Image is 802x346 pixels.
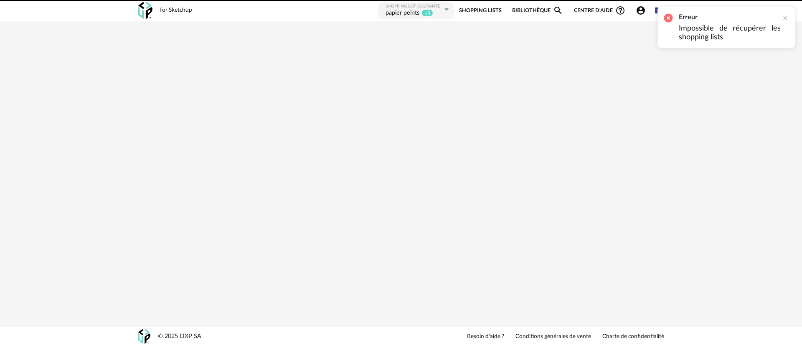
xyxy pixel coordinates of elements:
img: OXP [138,329,150,344]
div: for Sketchup [160,7,192,14]
a: Shopping Lists [459,1,502,20]
div: Shopping List courante [386,4,442,9]
div: papier peints [386,9,419,18]
div: © 2025 OXP SA [158,333,201,341]
span: Centre d'aideHelp Circle Outline icon [574,5,625,15]
img: OXP [138,2,152,19]
span: Magnify icon [553,5,563,15]
a: Besoin d'aide ? [467,333,504,341]
a: Conditions générales de vente [515,333,591,341]
span: Help Circle Outline icon [615,5,625,15]
span: Account Circle icon [636,5,650,15]
span: Account Circle icon [636,5,646,15]
a: BibliothèqueMagnify icon [512,1,563,20]
sup: 15 [421,9,433,17]
p: Impossible de récupérer les shopping lists [679,24,781,42]
a: Charte de confidentialité [602,333,664,341]
h2: Erreur [679,13,781,22]
img: fr [655,6,664,15]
